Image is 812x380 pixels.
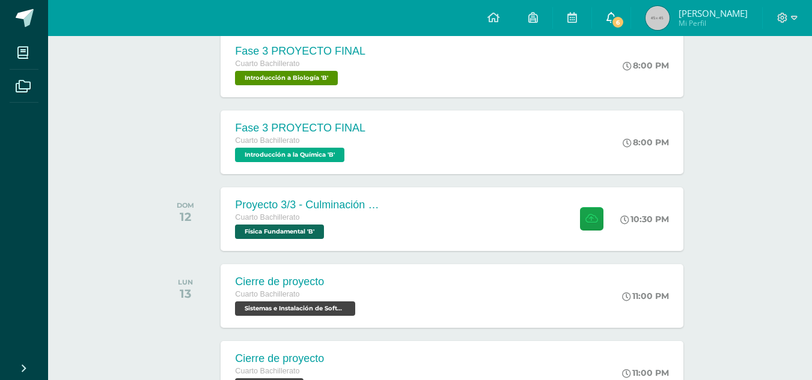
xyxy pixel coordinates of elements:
[611,16,624,29] span: 6
[235,122,365,134] div: Fase 3 PROYECTO FINAL
[622,367,669,378] div: 11:00 PM
[235,225,324,239] span: Física Fundamental 'B'
[623,60,669,71] div: 8:00 PM
[177,201,194,210] div: DOM
[235,136,299,145] span: Cuarto Bachillerato
[622,291,669,301] div: 11:00 PM
[679,7,748,19] span: [PERSON_NAME]
[679,18,748,28] span: Mi Perfil
[178,286,193,301] div: 13
[235,352,324,365] div: Cierre de proyecto
[235,45,365,58] div: Fase 3 PROYECTO FINAL
[623,137,669,148] div: 8:00 PM
[235,199,379,211] div: Proyecto 3/3 - Culminación y Presentación
[235,59,299,68] span: Cuarto Bachillerato
[235,301,355,316] span: Sistemas e Instalación de Software 'B'
[178,278,193,286] div: LUN
[620,214,669,225] div: 10:30 PM
[177,210,194,224] div: 12
[235,71,338,85] span: Introducción a Biología 'B'
[646,6,670,30] img: 45x45
[235,148,344,162] span: Introducción a la Química 'B'
[235,290,299,298] span: Cuarto Bachillerato
[235,276,358,288] div: Cierre de proyecto
[235,367,299,375] span: Cuarto Bachillerato
[235,213,299,222] span: Cuarto Bachillerato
